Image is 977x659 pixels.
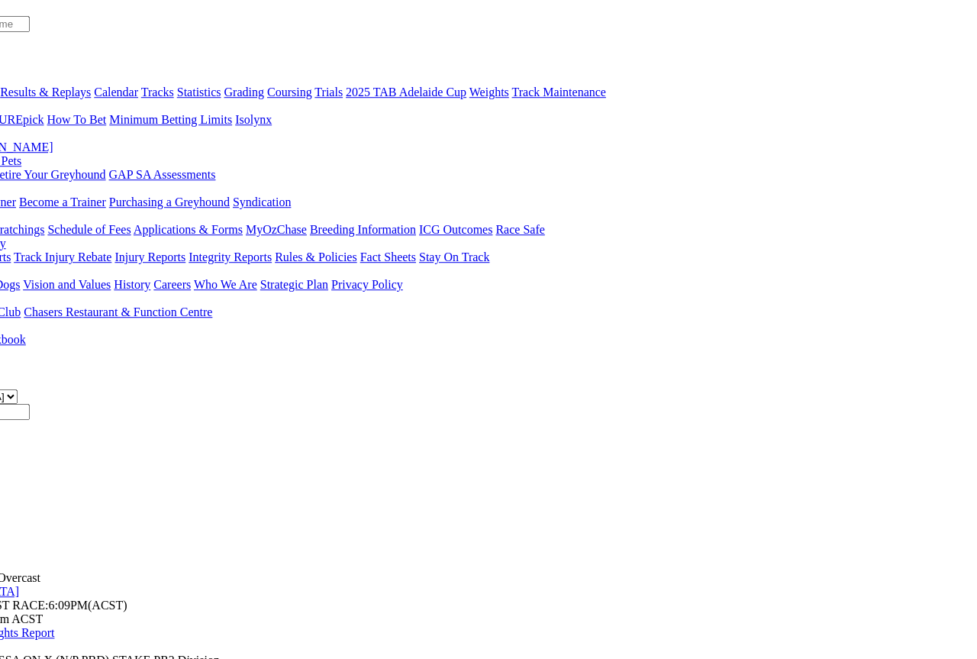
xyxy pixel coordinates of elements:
a: 2025 TAB Adelaide Cup [346,86,466,99]
a: GAP SA Assessments [109,168,216,181]
a: Tracks [141,86,174,99]
a: Trials [314,86,343,99]
a: Purchasing a Greyhound [109,195,230,208]
a: Track Maintenance [512,86,606,99]
a: Injury Reports [114,250,185,263]
a: Vision and Values [23,278,111,291]
a: Statistics [177,86,221,99]
a: Calendar [94,86,138,99]
a: Rules & Policies [275,250,357,263]
a: Careers [153,278,191,291]
a: Fact Sheets [360,250,416,263]
a: How To Bet [47,113,107,126]
a: Stay On Track [419,250,489,263]
a: Chasers Restaurant & Function Centre [24,305,212,318]
a: Coursing [267,86,312,99]
a: Minimum Betting Limits [109,113,232,126]
a: MyOzChase [246,223,307,236]
a: Schedule of Fees [47,223,131,236]
a: Integrity Reports [189,250,272,263]
a: Privacy Policy [331,278,403,291]
a: Strategic Plan [260,278,328,291]
a: ICG Outcomes [419,223,492,236]
a: Weights [469,86,509,99]
a: Isolynx [235,113,272,126]
a: History [114,278,150,291]
a: Track Injury Rebate [14,250,111,263]
a: Race Safe [495,223,544,236]
a: Applications & Forms [134,223,243,236]
a: Breeding Information [310,223,416,236]
a: Syndication [233,195,291,208]
a: Grading [224,86,264,99]
a: Become a Trainer [19,195,106,208]
a: Who We Are [194,278,257,291]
